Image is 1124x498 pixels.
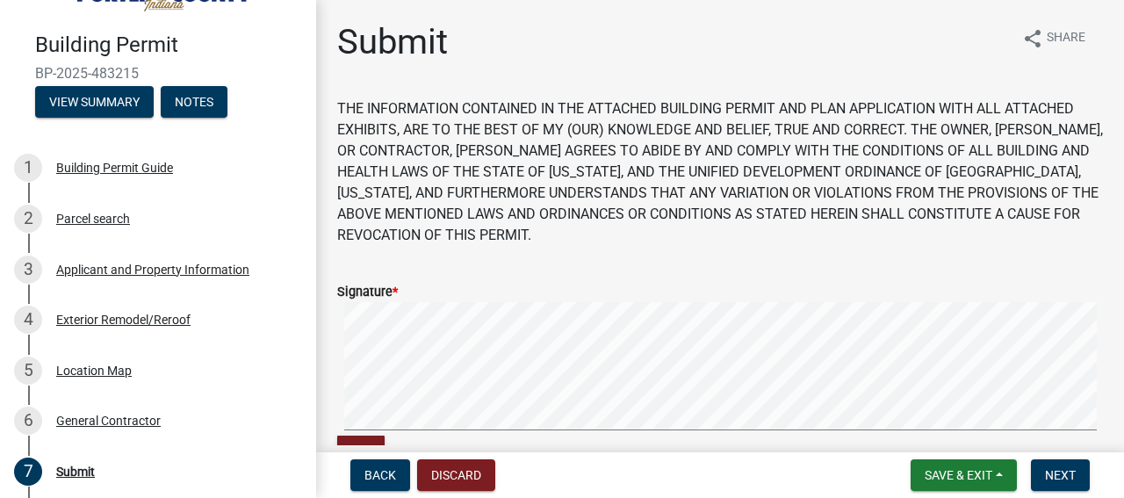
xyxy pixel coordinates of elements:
div: Building Permit Guide [56,162,173,174]
button: Back [350,459,410,491]
div: Submit [56,466,95,478]
button: Next [1031,459,1090,491]
button: Save & Exit [911,459,1017,491]
div: General Contractor [56,415,161,427]
div: 6 [14,407,42,435]
button: View Summary [35,86,154,118]
div: 3 [14,256,42,284]
div: Exterior Remodel/Reroof [56,314,191,326]
div: 7 [14,458,42,486]
span: Back [364,468,396,482]
button: Discard [417,459,495,491]
wm-modal-confirm: Summary [35,96,154,110]
p: THE INFORMATION CONTAINED IN THE ATTACHED BUILDING PERMIT AND PLAN APPLICATION WITH ALL ATTACHED ... [337,98,1103,246]
button: shareShare [1008,21,1099,55]
button: Clear [337,436,385,465]
div: Parcel search [56,213,130,225]
div: Applicant and Property Information [56,263,249,276]
span: Next [1045,468,1076,482]
div: 2 [14,205,42,233]
i: share [1022,28,1043,49]
button: Notes [161,86,227,118]
h1: Submit [337,21,448,63]
h4: Building Permit [35,32,302,58]
span: BP-2025-483215 [35,65,281,82]
span: Share [1047,28,1085,49]
div: 1 [14,154,42,182]
div: 4 [14,306,42,334]
span: Save & Exit [925,468,992,482]
wm-modal-confirm: Notes [161,96,227,110]
div: 5 [14,357,42,385]
label: Signature [337,286,398,299]
div: Location Map [56,364,132,377]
